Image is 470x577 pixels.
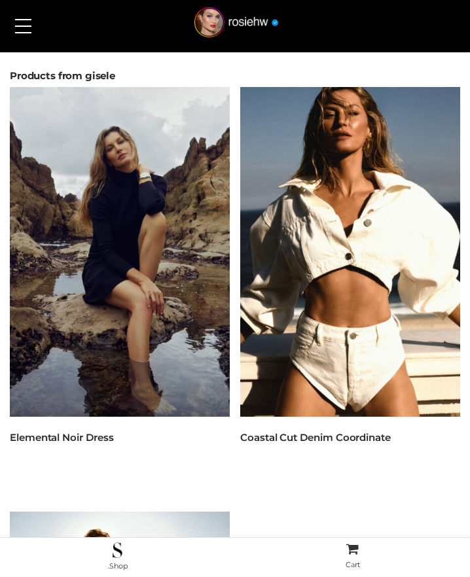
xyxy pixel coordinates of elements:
[10,70,460,82] h2: Products from gisele
[240,431,391,444] a: Coastal Cut Denim Coordinate
[346,560,360,569] span: Cart
[108,561,128,570] span: .Shop
[113,542,122,558] img: .Shop
[177,11,293,44] a: rosiehw
[179,7,293,44] img: rosiehw
[10,431,114,444] a: Elemental Noir Dress
[235,542,470,572] a: Cart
